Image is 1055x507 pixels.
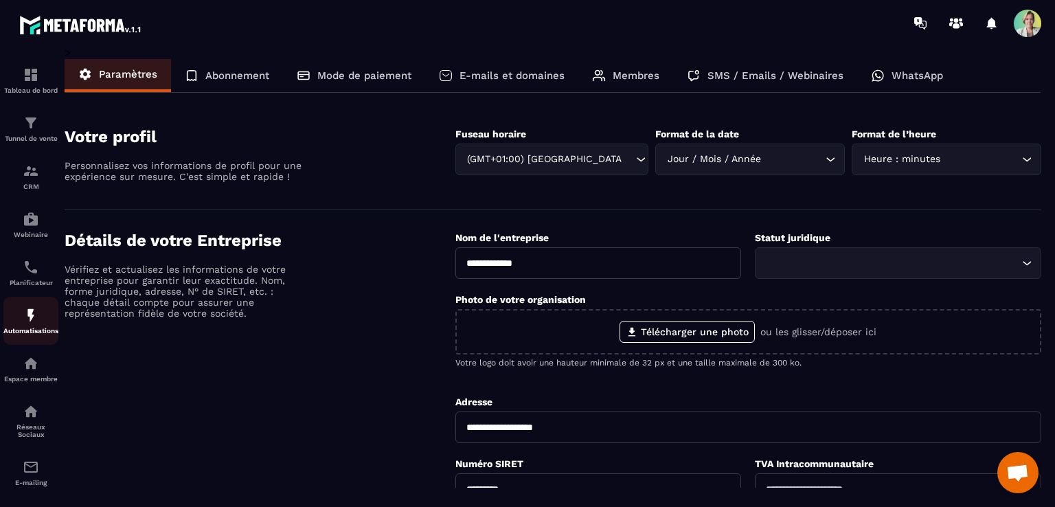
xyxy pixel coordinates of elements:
input: Search for option [764,256,1019,271]
a: automationsautomationsAutomatisations [3,297,58,345]
img: formation [23,67,39,83]
img: automations [23,307,39,324]
p: Tunnel de vente [3,135,58,142]
a: social-networksocial-networkRéseaux Sociaux [3,393,58,449]
input: Search for option [764,152,822,167]
label: Télécharger une photo [620,321,755,343]
p: Mode de paiement [317,69,411,82]
p: Membres [613,69,659,82]
p: SMS / Emails / Webinaires [707,69,843,82]
label: Statut juridique [755,232,830,243]
p: Votre logo doit avoir une hauteur minimale de 32 px et une taille maximale de 300 ko. [455,358,1041,368]
a: automationsautomationsWebinaire [3,201,58,249]
a: schedulerschedulerPlanificateur [3,249,58,297]
img: formation [23,115,39,131]
img: automations [23,355,39,372]
p: Webinaire [3,231,58,238]
label: Photo de votre organisation [455,294,586,305]
a: emailemailE-mailing [3,449,58,497]
img: formation [23,163,39,179]
p: E-mailing [3,479,58,486]
label: Format de l’heure [852,128,936,139]
h4: Votre profil [65,127,455,146]
p: E-mails et domaines [460,69,565,82]
p: CRM [3,183,58,190]
p: Abonnement [205,69,269,82]
p: Vérifiez et actualisez les informations de votre entreprise pour garantir leur exactitude. Nom, f... [65,264,305,319]
a: formationformationTunnel de vente [3,104,58,153]
p: ou les glisser/déposer ici [760,326,876,337]
a: automationsautomationsEspace membre [3,345,58,393]
label: Adresse [455,396,492,407]
img: social-network [23,403,39,420]
div: Search for option [852,144,1041,175]
div: Search for option [755,247,1041,279]
label: Format de la date [655,128,739,139]
img: automations [23,211,39,227]
input: Search for option [622,152,633,167]
div: Search for option [455,144,649,175]
h4: Détails de votre Entreprise [65,231,455,250]
input: Search for option [943,152,1019,167]
p: Planificateur [3,279,58,286]
span: (GMT+01:00) [GEOGRAPHIC_DATA] [464,152,623,167]
p: Tableau de bord [3,87,58,94]
p: Espace membre [3,375,58,383]
a: formationformationCRM [3,153,58,201]
img: logo [19,12,143,37]
p: Automatisations [3,327,58,335]
label: Nom de l'entreprise [455,232,549,243]
span: Jour / Mois / Année [664,152,764,167]
img: email [23,459,39,475]
a: formationformationTableau de bord [3,56,58,104]
label: Fuseau horaire [455,128,526,139]
span: Heure : minutes [861,152,943,167]
p: Personnalisez vos informations de profil pour une expérience sur mesure. C'est simple et rapide ! [65,160,305,182]
p: Paramètres [99,68,157,80]
p: WhatsApp [892,69,943,82]
img: scheduler [23,259,39,275]
label: Numéro SIRET [455,458,523,469]
div: Search for option [655,144,845,175]
a: Ouvrir le chat [997,452,1039,493]
p: Réseaux Sociaux [3,423,58,438]
label: TVA Intracommunautaire [755,458,874,469]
